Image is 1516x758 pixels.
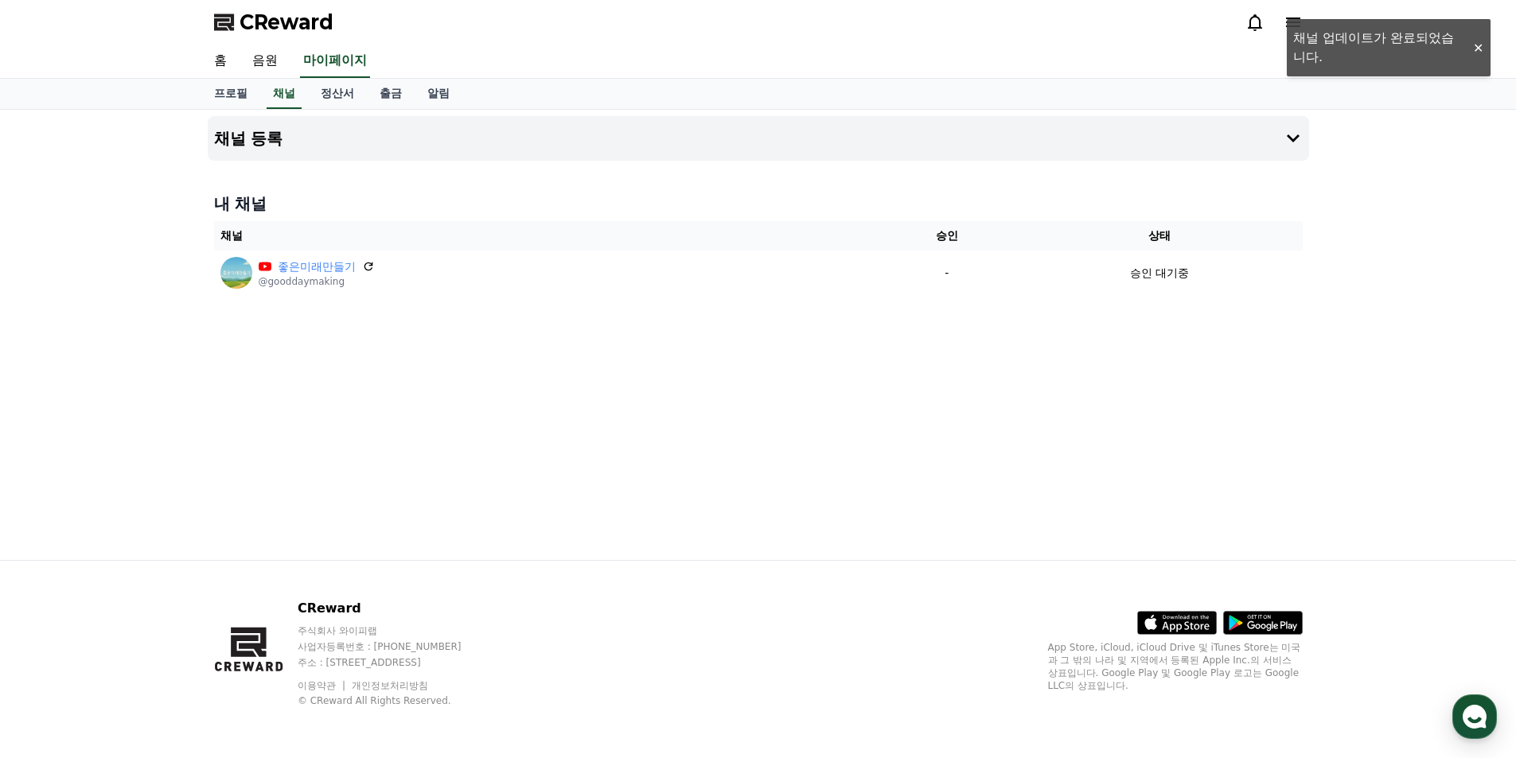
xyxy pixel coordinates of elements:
[201,79,260,109] a: 프로필
[259,275,375,288] p: @gooddaymaking
[300,45,370,78] a: 마이페이지
[201,45,240,78] a: 홈
[298,640,492,653] p: 사업자등록번호 : [PHONE_NUMBER]
[298,656,492,669] p: 주소 : [STREET_ADDRESS]
[298,694,492,707] p: © CReward All Rights Reserved.
[367,79,415,109] a: 출금
[214,130,283,147] h4: 채널 등록
[208,116,1309,161] button: 채널 등록
[878,221,1017,251] th: 승인
[246,528,265,541] span: 설정
[415,79,462,109] a: 알림
[146,529,165,542] span: 대화
[352,680,428,691] a: 개인정보처리방침
[214,221,878,251] th: 채널
[214,10,333,35] a: CReward
[5,504,105,544] a: 홈
[50,528,60,541] span: 홈
[278,258,356,275] a: 좋은미래만들기
[240,10,333,35] span: CReward
[205,504,306,544] a: 설정
[105,504,205,544] a: 대화
[308,79,367,109] a: 정산서
[298,680,348,691] a: 이용약관
[1016,221,1302,251] th: 상태
[220,257,252,289] img: 좋은미래만들기
[240,45,290,78] a: 음원
[884,265,1011,282] p: -
[214,192,1303,215] h4: 내 채널
[1130,265,1189,282] p: 승인 대기중
[298,624,492,637] p: 주식회사 와이피랩
[1048,641,1303,692] p: App Store, iCloud, iCloud Drive 및 iTunes Store는 미국과 그 밖의 나라 및 지역에서 등록된 Apple Inc.의 서비스 상표입니다. Goo...
[298,599,492,618] p: CReward
[267,79,302,109] a: 채널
